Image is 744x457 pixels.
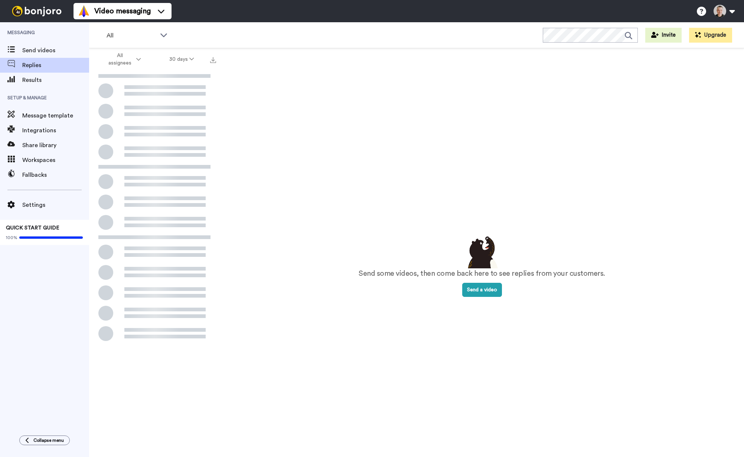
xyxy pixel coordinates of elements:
[78,5,90,17] img: vm-color.svg
[22,126,89,135] span: Integrations
[22,141,89,150] span: Share library
[645,28,682,43] button: Invite
[9,6,65,16] img: bj-logo-header-white.svg
[463,234,500,268] img: results-emptystates.png
[462,283,502,297] button: Send a video
[105,52,135,67] span: All assignees
[107,31,156,40] span: All
[22,170,89,179] span: Fallbacks
[462,287,502,292] a: Send a video
[22,111,89,120] span: Message template
[6,235,17,241] span: 100%
[22,61,89,70] span: Replies
[22,76,89,85] span: Results
[22,156,89,165] span: Workspaces
[33,437,64,443] span: Collapse menu
[19,436,70,445] button: Collapse menu
[689,28,732,43] button: Upgrade
[22,201,89,209] span: Settings
[22,46,89,55] span: Send videos
[91,49,155,70] button: All assignees
[155,53,208,66] button: 30 days
[94,6,151,16] span: Video messaging
[359,268,605,279] p: Send some videos, then come back here to see replies from your customers.
[208,54,218,65] button: Export all results that match these filters now.
[210,57,216,63] img: export.svg
[6,225,59,231] span: QUICK START GUIDE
